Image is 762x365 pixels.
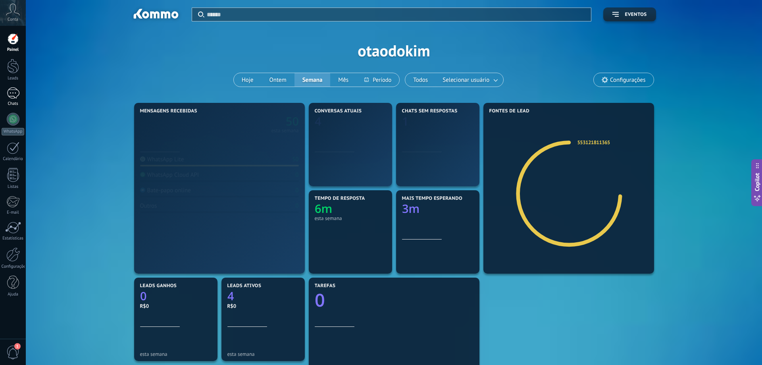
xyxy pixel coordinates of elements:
[315,283,336,289] span: Tarefas
[295,202,298,210] div: 0
[261,73,294,87] button: Ontem
[315,288,325,312] text: 0
[285,114,298,129] text: 50
[2,76,25,81] div: Leads
[227,288,234,304] text: 4
[271,129,298,133] div: esta semana
[140,288,147,304] text: 0
[140,283,177,289] span: Leads ganhos
[8,17,18,22] span: Conta
[294,73,331,87] button: Semana
[315,176,386,182] div: esta semana
[402,196,463,201] span: Mais tempo esperando
[2,128,24,135] div: WhatsApp
[227,303,299,309] div: R$0
[577,139,610,146] a: 553121811365
[489,108,530,114] span: Fontes de lead
[2,184,25,189] div: Listas
[356,73,399,87] button: Período
[2,210,25,215] div: E-mail
[227,288,299,304] a: 4
[140,288,212,304] a: 0
[292,156,298,163] div: 50
[140,171,199,179] div: WhatsApp Cloud API
[140,202,157,210] div: Outros
[402,201,419,216] text: 3m
[753,173,761,191] span: Copilot
[441,75,491,85] span: Selecionar usuário
[2,292,25,297] div: Ajuda
[610,77,645,83] span: Configurações
[315,288,473,312] a: 0
[140,172,145,177] img: WhatsApp Cloud API
[603,8,656,21] button: Eventos
[234,73,262,87] button: Hoje
[227,351,299,357] div: esta semana
[402,201,473,216] a: 3m
[140,108,197,114] span: Mensagens recebidas
[227,283,262,289] span: Leads ativos
[2,236,25,241] div: Estatísticas
[295,187,298,194] div: 0
[140,156,145,162] img: WhatsApp Lite
[2,47,25,52] div: Painel
[14,343,21,350] span: 1
[315,114,321,129] text: 4
[2,101,25,106] div: Chats
[315,201,332,216] text: 6m
[625,12,647,17] span: Eventos
[402,176,473,182] div: esta semana
[219,114,299,129] a: 50
[2,156,25,162] div: Calendário
[295,171,298,179] div: 0
[140,187,145,193] img: Bate-papo online
[140,156,184,163] div: WhatsApp Lite
[402,114,409,129] text: 1
[140,351,212,357] div: esta semana
[315,215,386,221] div: esta semana
[330,73,356,87] button: Mês
[405,73,436,87] button: Todos
[315,196,365,201] span: Tempo de resposta
[140,187,191,194] div: Bate-papo online
[436,73,503,87] button: Selecionar usuário
[315,108,362,114] span: Conversas atuais
[2,264,25,269] div: Configurações
[140,303,212,309] div: R$0
[402,108,458,114] span: Chats sem respostas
